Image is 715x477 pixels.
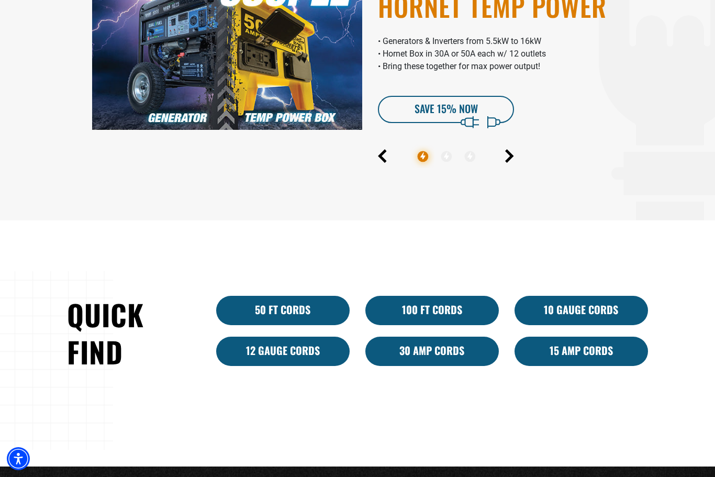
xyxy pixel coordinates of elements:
div: Accessibility Menu [7,447,30,470]
p: • Generators & Inverters from 5.5kW to 16kW • Hornet Box in 30A or 50A each w/ 12 outlets • Bring... [378,35,648,73]
a: 30 Amp Cords [365,337,499,366]
a: 12 Gauge Cords [216,337,350,366]
a: SAVE 15% Now [378,96,514,123]
a: 15 Amp Cords [515,337,648,366]
a: 100 Ft Cords [365,296,499,325]
h2: Quick Find [67,296,200,370]
a: 10 Gauge Cords [515,296,648,325]
button: Previous [378,149,387,163]
a: 50 ft cords [216,296,350,325]
button: Next [505,149,514,163]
